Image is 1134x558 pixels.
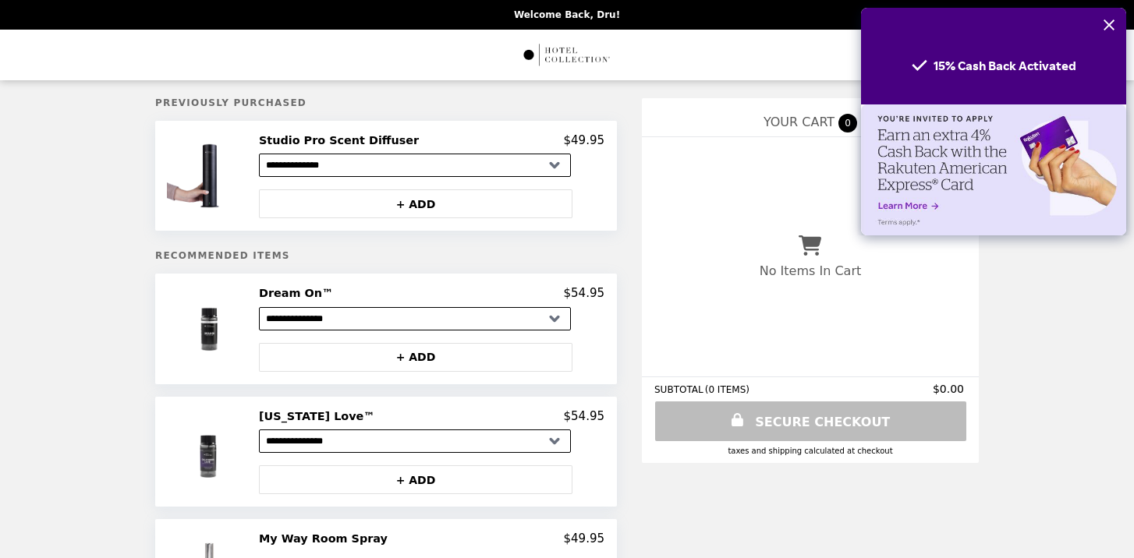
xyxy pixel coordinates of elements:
span: 0 [838,114,857,132]
img: Brand Logo [523,39,612,71]
span: $0.00 [933,383,966,395]
p: $49.95 [564,133,605,147]
img: Dream On™ [167,286,256,371]
span: YOUR CART [764,115,835,129]
select: Select a product variant [259,307,571,330]
img: California Love™ [167,409,256,494]
select: Select a product variant [259,154,571,177]
select: Select a product variant [259,429,571,453]
h5: Recommended Items [155,250,617,261]
h2: Dream On™ [259,286,339,300]
p: $54.95 [564,409,605,423]
span: ( 0 ITEMS ) [705,384,750,395]
h2: [US_STATE] Love™ [259,409,381,423]
button: + ADD [259,343,572,372]
p: No Items In Cart [760,263,861,278]
h2: Studio Pro Scent Diffuser [259,133,425,147]
img: Studio Pro Scent Diffuser [167,133,256,218]
button: + ADD [259,189,572,218]
p: $54.95 [564,286,605,300]
p: Welcome Back, Dru! [514,9,620,20]
h5: Previously Purchased [155,97,617,108]
h2: My Way Room Spray [259,532,394,546]
div: Taxes and Shipping calculated at checkout [654,447,966,455]
span: SUBTOTAL [654,384,705,395]
p: $49.95 [564,532,605,546]
button: + ADD [259,465,572,494]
